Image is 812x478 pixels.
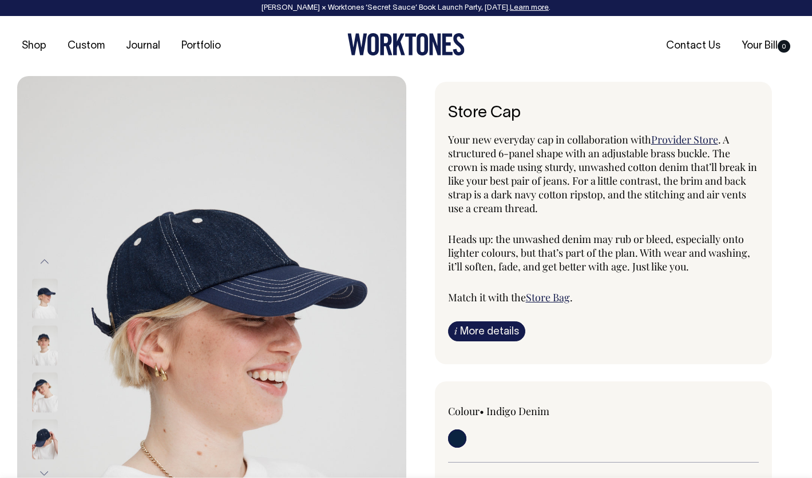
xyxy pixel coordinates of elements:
div: [PERSON_NAME] × Worktones ‘Secret Sauce’ Book Launch Party, [DATE]. . [11,4,801,12]
span: • [480,404,484,418]
a: Learn more [510,5,549,11]
span: Match it with the . [448,290,573,304]
a: Custom [63,37,109,55]
span: Your new everyday cap in collaboration with [448,133,651,146]
a: Your Bill0 [737,37,795,55]
a: Portfolio [177,37,225,55]
a: Shop [17,37,51,55]
a: Contact Us [662,37,725,55]
div: Colour [448,404,572,418]
button: Previous [36,249,53,274]
img: Store Cap [32,373,58,413]
a: iMore details [448,321,525,341]
img: Store Cap [32,420,58,460]
a: Store Bag [526,290,570,304]
label: Indigo Denim [486,404,549,418]
h6: Store Cap [448,105,759,122]
span: i [454,325,457,337]
a: Journal [121,37,165,55]
img: Store Cap [32,326,58,366]
span: . A structured 6-panel shape with an adjustable brass buckle. The crown is made using sturdy, unw... [448,133,757,215]
a: Provider Store [651,133,718,146]
span: Heads up: the unwashed denim may rub or bleed, especially onto lighter colours, but that’s part o... [448,232,750,273]
span: 0 [778,40,790,53]
img: Store Cap [32,279,58,319]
